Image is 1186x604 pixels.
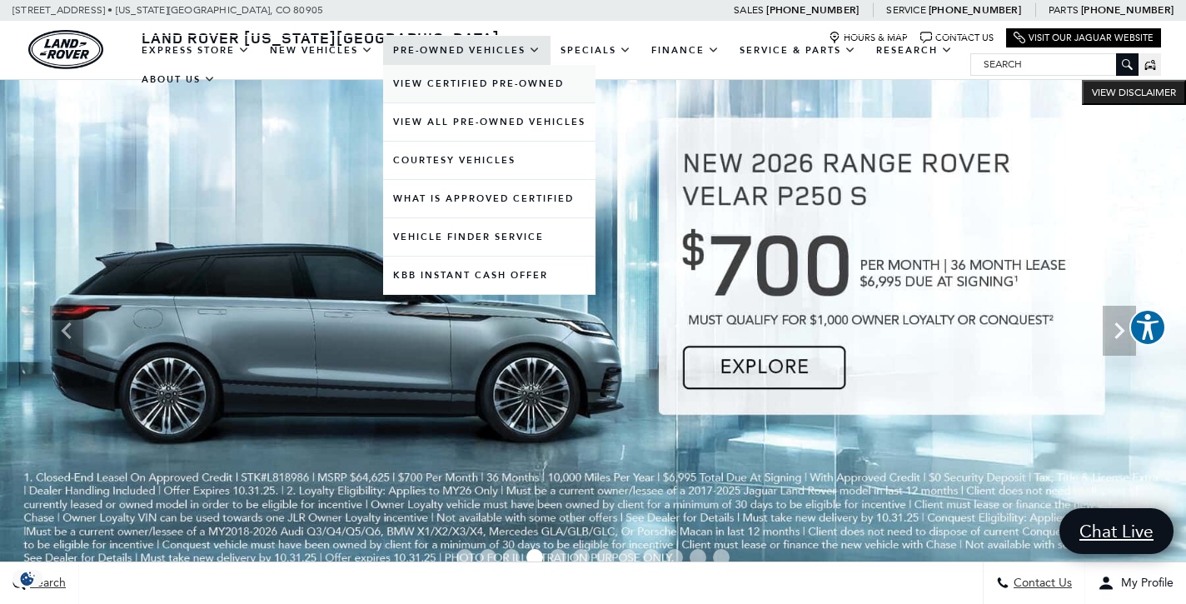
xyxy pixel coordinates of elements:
[8,570,47,587] div: Privacy Settings
[1081,3,1174,17] a: [PHONE_NUMBER]
[383,257,595,294] a: KBB Instant Cash Offer
[1092,86,1176,99] span: VIEW DISCLAIMER
[142,27,500,47] span: Land Rover [US_STATE][GEOGRAPHIC_DATA]
[929,3,1021,17] a: [PHONE_NUMBER]
[28,30,103,69] a: land-rover
[920,32,994,44] a: Contact Us
[132,36,970,94] nav: Main Navigation
[596,549,613,566] span: Go to slide 7
[12,4,323,16] a: [STREET_ADDRESS] • [US_STATE][GEOGRAPHIC_DATA], CO 80905
[641,36,730,65] a: Finance
[866,36,963,65] a: Research
[383,180,595,217] a: What Is Approved Certified
[132,65,226,94] a: About Us
[383,36,551,65] a: Pre-Owned Vehicles
[643,549,660,566] span: Go to slide 9
[734,4,764,16] span: Sales
[1009,577,1072,591] span: Contact Us
[456,549,473,566] span: Go to slide 1
[383,142,595,179] a: Courtesy Vehicles
[886,4,925,16] span: Service
[260,36,383,65] a: New Vehicles
[383,218,595,256] a: Vehicle Finder Service
[1059,508,1174,554] a: Chat Live
[132,36,260,65] a: EXPRESS STORE
[1103,306,1136,356] div: Next
[1129,309,1166,349] aside: Accessibility Help Desk
[1049,4,1079,16] span: Parts
[666,549,683,566] span: Go to slide 10
[480,549,496,566] span: Go to slide 2
[50,306,83,356] div: Previous
[1114,577,1174,591] span: My Profile
[829,32,908,44] a: Hours & Map
[573,549,590,566] span: Go to slide 6
[620,549,636,566] span: Go to slide 8
[551,36,641,65] a: Specials
[713,549,730,566] span: Go to slide 12
[690,549,706,566] span: Go to slide 11
[526,549,543,566] span: Go to slide 4
[383,103,595,141] a: View All Pre-Owned Vehicles
[1129,309,1166,346] button: Explore your accessibility options
[766,3,859,17] a: [PHONE_NUMBER]
[1085,562,1186,604] button: Open user profile menu
[1014,32,1154,44] a: Visit Our Jaguar Website
[1071,520,1162,542] span: Chat Live
[383,65,595,102] a: View Certified Pre-Owned
[503,549,520,566] span: Go to slide 3
[132,27,510,47] a: Land Rover [US_STATE][GEOGRAPHIC_DATA]
[971,54,1138,74] input: Search
[550,549,566,566] span: Go to slide 5
[730,36,866,65] a: Service & Parts
[28,30,103,69] img: Land Rover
